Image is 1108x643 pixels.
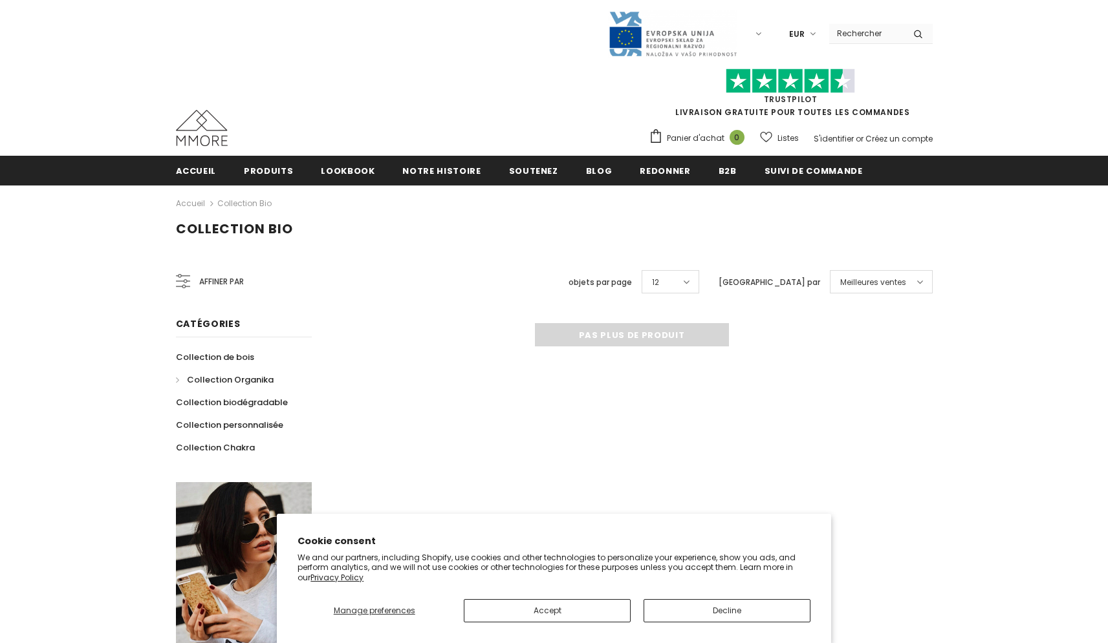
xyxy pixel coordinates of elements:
[310,572,364,583] a: Privacy Policy
[764,94,818,105] a: TrustPilot
[840,276,906,289] span: Meilleures ventes
[608,10,737,58] img: Javni Razpis
[586,156,613,185] a: Blog
[176,220,293,238] span: Collection Bio
[217,198,272,209] a: Collection Bio
[298,599,451,622] button: Manage preferences
[321,156,375,185] a: Lookbook
[176,441,255,454] span: Collection Chakra
[726,69,855,94] img: Faites confiance aux étoiles pilotes
[176,414,283,436] a: Collection personnalisée
[649,74,933,118] span: LIVRAISON GRATUITE POUR TOUTES LES COMMANDES
[640,165,690,177] span: Redonner
[176,165,217,177] span: Accueil
[509,165,558,177] span: soutenez
[199,275,244,289] span: Affiner par
[176,391,288,414] a: Collection biodégradable
[829,24,904,43] input: Search Site
[640,156,690,185] a: Redonner
[765,165,863,177] span: Suivi de commande
[667,132,724,145] span: Panier d'achat
[719,165,737,177] span: B2B
[176,196,205,211] a: Accueil
[334,605,415,616] span: Manage preferences
[865,133,933,144] a: Créez un compte
[176,419,283,431] span: Collection personnalisée
[856,133,864,144] span: or
[176,436,255,459] a: Collection Chakra
[730,130,744,145] span: 0
[569,276,632,289] label: objets par page
[649,129,751,148] a: Panier d'achat 0
[176,156,217,185] a: Accueil
[187,374,274,386] span: Collection Organika
[176,368,274,391] a: Collection Organika
[244,156,293,185] a: Produits
[814,133,854,144] a: S'identifier
[719,276,820,289] label: [GEOGRAPHIC_DATA] par
[176,351,254,363] span: Collection de bois
[777,132,799,145] span: Listes
[765,156,863,185] a: Suivi de commande
[509,156,558,185] a: soutenez
[608,28,737,39] a: Javni Razpis
[176,317,241,330] span: Catégories
[176,396,288,408] span: Collection biodégradable
[298,553,810,583] p: We and our partners, including Shopify, use cookies and other technologies to personalize your ex...
[402,156,481,185] a: Notre histoire
[719,156,737,185] a: B2B
[176,110,228,146] img: Cas MMORE
[644,599,810,622] button: Decline
[298,534,810,548] h2: Cookie consent
[244,165,293,177] span: Produits
[760,127,799,149] a: Listes
[586,165,613,177] span: Blog
[652,276,659,289] span: 12
[789,28,805,41] span: EUR
[464,599,631,622] button: Accept
[176,346,254,368] a: Collection de bois
[321,165,375,177] span: Lookbook
[402,165,481,177] span: Notre histoire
